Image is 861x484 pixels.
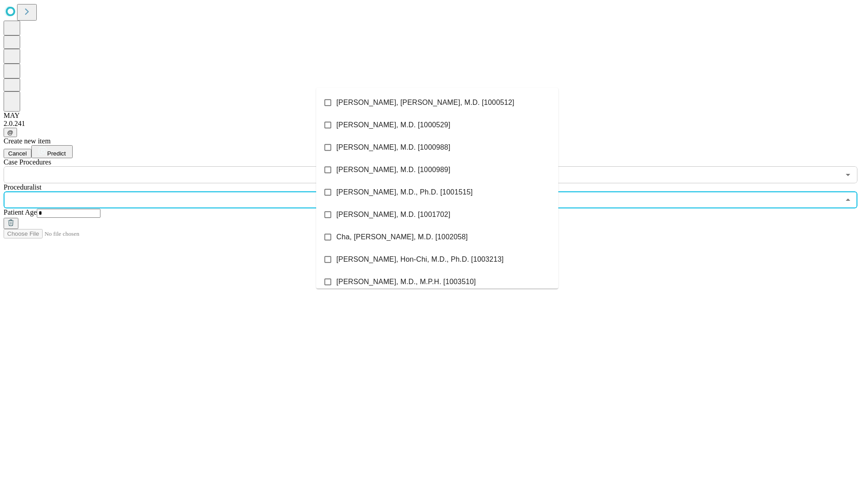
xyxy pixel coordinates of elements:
[4,149,31,158] button: Cancel
[8,150,27,157] span: Cancel
[336,142,450,153] span: [PERSON_NAME], M.D. [1000988]
[4,208,37,216] span: Patient Age
[4,158,51,166] span: Scheduled Procedure
[336,164,450,175] span: [PERSON_NAME], M.D. [1000989]
[4,112,857,120] div: MAY
[336,277,476,287] span: [PERSON_NAME], M.D., M.P.H. [1003510]
[336,187,473,198] span: [PERSON_NAME], M.D., Ph.D. [1001515]
[4,120,857,128] div: 2.0.241
[4,137,51,145] span: Create new item
[336,120,450,130] span: [PERSON_NAME], M.D. [1000529]
[7,129,13,136] span: @
[336,97,514,108] span: [PERSON_NAME], [PERSON_NAME], M.D. [1000512]
[47,150,65,157] span: Predict
[336,209,450,220] span: [PERSON_NAME], M.D. [1001702]
[4,128,17,137] button: @
[336,232,468,242] span: Cha, [PERSON_NAME], M.D. [1002058]
[336,254,504,265] span: [PERSON_NAME], Hon-Chi, M.D., Ph.D. [1003213]
[842,194,854,206] button: Close
[31,145,73,158] button: Predict
[842,169,854,181] button: Open
[4,183,41,191] span: Proceduralist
